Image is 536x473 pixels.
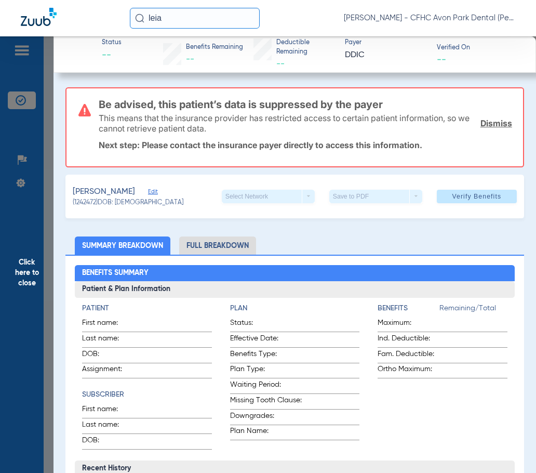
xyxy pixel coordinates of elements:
[102,38,122,48] span: Status
[345,38,427,48] span: Payer
[378,364,439,378] span: Ortho Maximum:
[130,8,260,29] input: Search for patients
[99,113,473,134] p: This means that the insurance provider has restricted access to certain patient information, so w...
[230,333,306,347] span: Effective Date:
[75,237,170,255] li: Summary Breakdown
[82,303,212,314] h4: Patient
[344,13,515,23] span: [PERSON_NAME] - CFHC Avon Park Dental (Peds)
[378,333,439,347] span: Ind. Deductible:
[82,389,212,400] h4: Subscriber
[82,349,133,363] span: DOB:
[439,303,507,318] span: Remaining/Total
[82,404,133,418] span: First name:
[82,318,133,332] span: First name:
[378,303,439,314] h4: Benefits
[148,188,157,198] span: Edit
[186,43,243,52] span: Benefits Remaining
[484,423,536,473] iframe: Chat Widget
[276,60,285,68] span: --
[345,49,427,62] span: DDIC
[99,99,512,110] h3: Be advised, this patient’s data is suppressed by the payer
[82,419,133,433] span: Last name:
[102,49,122,62] span: --
[378,303,439,318] app-breakdown-title: Benefits
[82,435,133,449] span: DOB:
[230,411,306,425] span: Downgrades:
[75,281,515,298] h3: Patient & Plan Information
[135,14,144,23] img: Search Icon
[378,318,439,332] span: Maximum:
[82,333,133,347] span: Last name:
[480,118,512,128] a: Dismiss
[437,54,446,64] span: --
[75,265,515,282] h2: Benefits Summary
[230,303,360,314] h4: Plan
[21,8,57,26] img: Zuub Logo
[378,349,439,363] span: Fam. Deductible:
[230,318,306,332] span: Status:
[73,186,135,199] span: [PERSON_NAME]
[99,140,512,150] p: Next step: Please contact the insurance payer directly to access this information.
[230,395,306,409] span: Missing Tooth Clause:
[78,104,91,116] img: error-icon
[230,379,306,393] span: Waiting Period:
[179,237,256,255] li: Full Breakdown
[82,364,133,378] span: Assignment:
[73,199,183,208] span: (1242472) DOB: [DEMOGRAPHIC_DATA]
[452,192,501,201] span: Verify Benefits
[230,364,306,378] span: Plan Type:
[186,55,194,63] span: --
[230,349,306,363] span: Benefits Type:
[230,426,306,440] span: Plan Name:
[437,190,517,203] button: Verify Benefits
[437,44,519,53] span: Verified On
[276,38,336,57] span: Deductible Remaining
